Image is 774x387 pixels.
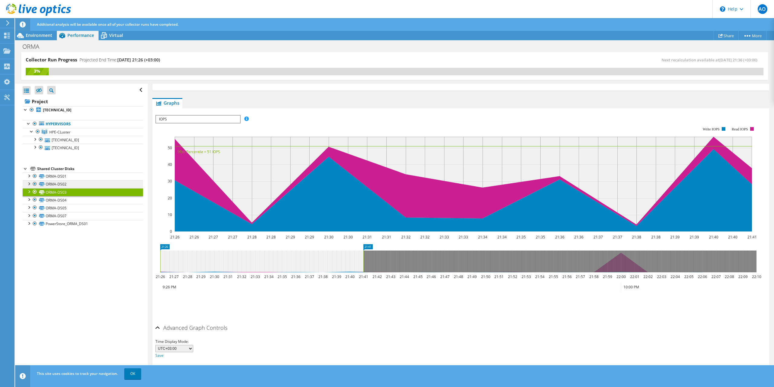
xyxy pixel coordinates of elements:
text: 21:39 [670,234,680,240]
a: OK [124,368,141,379]
text: 21:44 [400,274,409,279]
text: 21:58 [589,274,599,279]
text: 21:45 [413,274,423,279]
text: 21:33 [459,234,468,240]
text: 21:34 [478,234,487,240]
span: [DATE] 21:36 (+03:00) [719,57,757,63]
a: [TECHNICAL_ID] [23,106,143,114]
text: 21:46 [427,274,436,279]
a: More [738,31,766,40]
text: 21:40 [728,234,737,240]
text: 21:51 [494,274,504,279]
text: 20 [168,195,172,201]
text: 21:29 [196,274,206,279]
a: Save [155,353,164,358]
text: 21:34 [497,234,507,240]
text: 21:32 [420,234,430,240]
text: 21:55 [549,274,558,279]
text: 21:48 [454,274,463,279]
text: 22:06 [698,274,707,279]
text: 22:09 [738,274,748,279]
span: AO [758,4,767,14]
text: 21:37 [305,274,314,279]
text: 21:33 [251,274,260,279]
text: 21:39 [332,274,341,279]
span: IOPS [156,116,240,123]
div: Shared Cluster Disks [37,165,143,172]
text: 21:29 [286,234,295,240]
text: Read IOPS [732,127,748,131]
text: 95th Percentile = 51 IOPS [178,149,220,154]
text: 21:30 [343,234,353,240]
text: 21:34 [264,274,274,279]
text: 22:03 [657,274,666,279]
a: ORMA-DS02 [23,180,143,188]
text: 21:41 [359,274,368,279]
text: 21:33 [440,234,449,240]
span: Graphs [155,100,179,106]
text: 21:30 [324,234,333,240]
text: 22:04 [671,274,680,279]
text: 21:47 [440,274,450,279]
h2: Advanced Graph Controls [155,322,227,334]
text: 21:29 [305,234,314,240]
text: 40 [168,162,172,167]
text: 50 [168,145,172,150]
a: Hypervisors [23,120,143,128]
span: Environment [26,32,52,38]
text: 21:35 [516,234,526,240]
text: 21:38 [632,234,641,240]
text: 21:26 [156,274,165,279]
span: Additional analysis will be available once all of your collector runs have completed. [37,22,178,27]
text: 22:00 [616,274,626,279]
a: ORMA-DS04 [23,196,143,204]
span: HPE-CLuster [49,130,70,135]
span: This site uses cookies to track your navigation. [37,371,118,376]
text: 0 [170,229,172,234]
text: 21:42 [372,274,382,279]
text: 21:27 [169,274,179,279]
text: 21:36 [555,234,564,240]
text: 21:56 [562,274,572,279]
text: 21:26 [170,234,180,240]
text: 21:49 [467,274,477,279]
text: 21:30 [210,274,219,279]
a: ORMA-DS01 [23,172,143,180]
a: ORMA-DS07 [23,212,143,220]
text: 21:38 [318,274,328,279]
span: Time Display Mode: [155,339,189,344]
text: 21:36 [291,274,301,279]
text: 21:43 [386,274,395,279]
text: 22:07 [711,274,721,279]
text: 21:32 [237,274,246,279]
text: 21:27 [228,234,237,240]
text: 21:54 [535,274,545,279]
text: 21:57 [576,274,585,279]
text: 21:31 [363,234,372,240]
a: [TECHNICAL_ID] [23,144,143,152]
text: 21:27 [209,234,218,240]
div: 3% [26,68,49,74]
span: [DATE] 21:26 (+03:00) [117,57,160,63]
text: 21:28 [266,234,276,240]
text: 21:53 [522,274,531,279]
text: 21:37 [613,234,622,240]
text: 21:41 [747,234,757,240]
h1: ORMA [20,43,49,50]
span: Virtual [109,32,123,38]
text: 22:08 [725,274,734,279]
text: 21:31 [223,274,233,279]
text: 30 [168,179,172,184]
text: 21:39 [690,234,699,240]
text: 21:32 [401,234,411,240]
a: ORMA-DS03 [23,188,143,196]
a: Project [23,97,143,106]
text: 21:28 [183,274,192,279]
text: 21:28 [247,234,257,240]
text: 21:50 [481,274,490,279]
a: Share [714,31,739,40]
a: [TECHNICAL_ID] [23,136,143,144]
text: 21:40 [345,274,355,279]
span: Performance [67,32,94,38]
text: 21:59 [603,274,612,279]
